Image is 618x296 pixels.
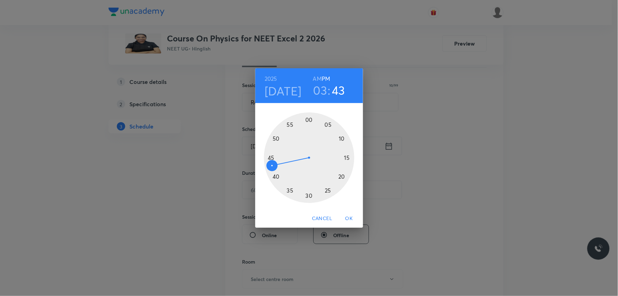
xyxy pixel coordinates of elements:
[313,83,327,98] button: 03
[332,83,345,98] button: 43
[338,212,360,225] button: OK
[313,74,322,84] button: AM
[322,74,330,84] button: PM
[328,83,330,98] h3: :
[341,214,358,223] span: OK
[265,84,302,98] button: [DATE]
[265,74,277,84] button: 2025
[312,214,332,223] span: Cancel
[309,212,335,225] button: Cancel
